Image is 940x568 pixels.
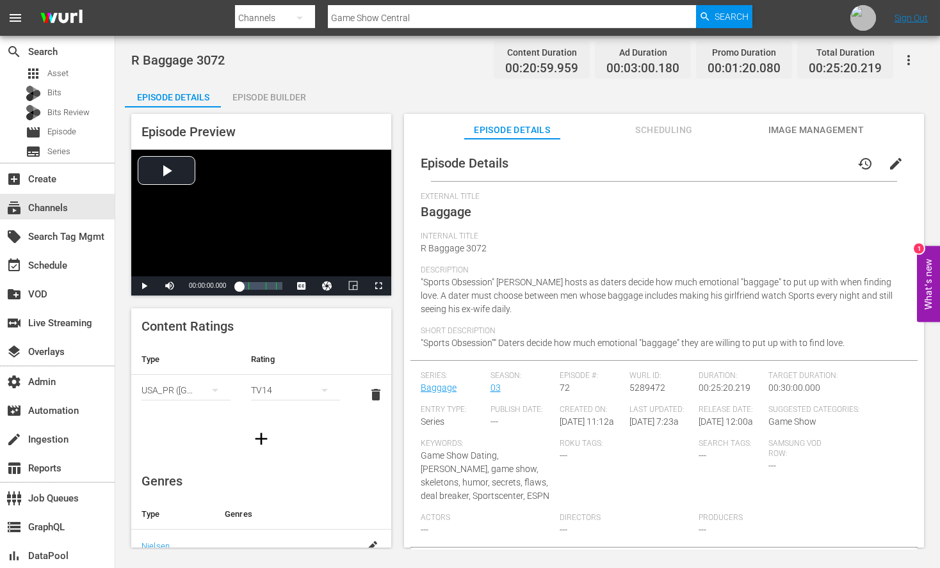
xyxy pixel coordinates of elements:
span: "Sports Obsession"" Daters decide how much emotional "baggage" they are willing to put up with to... [421,338,845,348]
button: Episode Details [125,82,221,107]
span: Roku Tags: [560,439,692,449]
span: Content Ratings [142,319,234,334]
span: --- [768,461,776,471]
span: 00:20:59.959 [505,61,578,76]
div: Total Duration [809,43,882,61]
span: 00:30:00.000 [768,383,820,393]
span: Asset [47,67,69,80]
span: Overlays [6,344,22,359]
span: Suggested Categories: [768,405,901,415]
span: DataPool [6,548,22,564]
span: Search Tags: [699,439,762,449]
span: history [857,156,873,171]
span: Bits Review [47,106,90,119]
span: 00:25:20.219 [699,383,750,393]
span: Automation [6,403,22,418]
a: Baggage [421,383,457,393]
button: Jump To Time [314,276,340,296]
div: Bits Review [26,105,41,120]
span: Keywords: [421,439,553,449]
th: Type [131,499,215,530]
span: 00:01:20.080 [708,61,781,76]
img: photo.jpg [850,5,876,31]
div: Bits [26,86,41,101]
span: R Baggage 3072 [421,243,487,253]
span: Short Description [421,326,901,336]
div: TV14 [251,372,340,408]
div: Content Duration [505,43,578,61]
span: Release Date: [699,405,762,415]
button: Episode Builder [221,82,317,107]
span: Publish Date: [490,405,554,415]
span: 5289472 [629,383,665,393]
th: Rating [241,344,350,375]
span: 00:25:20.219 [809,61,882,76]
span: edit [888,156,904,171]
span: Samsung VOD Row: [768,439,832,459]
a: Nielsen [142,541,170,551]
span: Actors [421,513,553,523]
span: "Sports Obsession" [PERSON_NAME] hosts as daters decide how much emotional "baggage" to put up wi... [421,277,893,314]
span: Search [6,44,22,59]
span: --- [699,450,706,461]
span: Created On: [560,405,623,415]
span: Job Queues [6,491,22,506]
span: Episode #: [560,371,623,381]
span: Schedule [6,258,22,273]
span: External Title [421,192,901,202]
a: Sign Out [895,13,928,23]
span: Baggage [421,204,471,219]
span: Series [26,144,41,159]
span: 00:00:00.000 [189,282,226,289]
span: Search Tag Mgmt [6,229,22,244]
span: Game Show [768,416,816,427]
span: Scheduling [616,122,712,138]
button: Search [696,5,752,28]
span: Series [47,145,70,158]
img: ans4CAIJ8jUAAAAAAAAAAAAAAAAAAAAAAAAgQb4GAAAAAAAAAAAAAAAAAAAAAAAAJMjXAAAAAAAAAAAAAAAAAAAAAAAAgAT5G... [31,3,92,33]
span: [DATE] 11:12a [560,416,614,427]
span: [DATE] 7:23a [629,416,679,427]
span: Image Management [768,122,864,138]
span: VOD [6,287,22,302]
button: delete [361,379,391,410]
button: Picture-in-Picture [340,276,366,296]
span: Season: [490,371,554,381]
span: Producers [699,513,831,523]
a: 03 [490,383,501,393]
button: edit [880,148,911,179]
span: Series [421,416,444,427]
span: 72 [560,383,570,393]
span: Genres [142,473,182,489]
span: Series: [421,371,484,381]
span: --- [490,416,498,427]
span: Episode Details [421,155,508,171]
span: --- [560,525,567,535]
span: Internal Title [421,232,901,242]
div: Episode Details [125,82,221,113]
span: Episode [26,125,41,140]
th: Genres [215,499,352,530]
button: Mute [157,276,182,296]
span: Description [421,265,901,276]
span: Ingestion [6,432,22,447]
span: --- [560,450,567,461]
div: Episode Builder [221,82,317,113]
button: Open Feedback Widget [917,246,940,322]
span: Episode Details [464,122,560,138]
span: [DATE] 12:00a [699,416,753,427]
div: Ad Duration [606,43,679,61]
span: Asset [26,66,41,81]
span: Bits [47,86,61,99]
button: history [850,148,880,179]
div: USA_PR ([GEOGRAPHIC_DATA] ([GEOGRAPHIC_DATA])) [142,372,231,408]
span: Duration: [699,371,762,381]
span: Admin [6,374,22,390]
th: Type [131,344,241,375]
div: Promo Duration [708,43,781,61]
span: Game Show Dating, [PERSON_NAME], game show, skeletons, humor, secrets, flaws, deal breaker, Sport... [421,450,549,501]
span: 00:03:00.180 [606,61,679,76]
button: Play [131,276,157,296]
span: Episode Preview [142,124,236,139]
span: Wurl ID: [629,371,693,381]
